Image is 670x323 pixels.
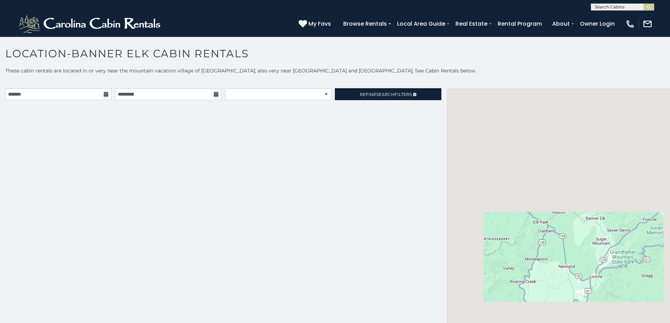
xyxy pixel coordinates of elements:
span: Search [376,92,395,97]
a: RefineSearchFilters [335,88,441,100]
img: phone-regular-white.png [625,19,635,29]
a: Local Area Guide [394,18,449,30]
img: mail-regular-white.png [643,19,652,29]
a: About [549,18,573,30]
a: Real Estate [452,18,491,30]
span: My Favs [308,19,331,28]
a: My Favs [299,19,333,28]
a: Browse Rentals [340,18,390,30]
a: Rental Program [494,18,545,30]
a: Owner Login [576,18,618,30]
span: Refine Filters [360,92,412,97]
img: White-1-2.png [18,13,164,34]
